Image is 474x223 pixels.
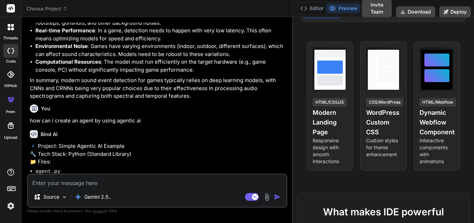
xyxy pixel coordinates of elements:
img: icon [274,193,281,200]
button: Preview [326,3,360,13]
p: Always double-check its answers. Your in Bind [27,208,287,214]
p: Custom styles for theme enhancement [366,137,401,158]
code: agent.py [35,169,60,175]
h2: What makes IDE powerful [308,205,458,219]
h6: Bind AI [41,131,58,138]
h4: Dynamic Webflow Component [420,108,454,137]
img: settings [5,200,17,212]
li: : The model must run efficiently on the target hardware (e.g., game console, PC) without signific... [35,58,286,74]
div: CSS/WordPress [366,98,403,106]
button: Download [396,6,435,17]
img: Gemini 2.5 flash [75,193,82,200]
p: 🔹 Project: Simple Agentic AI Example 🔧 Tech Stack: Python (Standard Library) 📁 Files: [30,142,286,166]
h6: You [41,105,50,112]
div: HTML/CSS/JS [313,98,347,106]
button: Deploy [439,6,471,17]
h4: Modern Landing Page [313,108,347,137]
span: privacy [93,209,105,213]
label: threads [3,35,18,41]
img: attachment [263,193,271,201]
p: Gemini 2.5.. [84,193,111,200]
label: prem [6,109,15,115]
p: Source [43,193,59,200]
span: Choose Project [26,5,68,12]
button: Editor [297,3,326,13]
div: HTML/Webflow [420,98,456,106]
strong: Real-time Performance [35,27,95,34]
p: Interactive components with animations [420,137,454,165]
label: GitHub [4,83,17,89]
label: code [6,58,16,64]
li: : Games have varying environments (indoor, outdoor, different surfaces), which can affect sound c... [35,42,286,58]
label: Upload [4,135,17,141]
img: Pick Models [61,194,67,200]
p: In summary, modern sound event detection for games typically relies on deep learning models, with... [30,77,286,100]
strong: Computational Resources [35,58,101,65]
h4: WordPress Custom CSS [366,108,401,137]
p: Responsive design with smooth interactions [313,137,347,165]
li: : In a game, detection needs to happen with very low latency. This often means optimizing models ... [35,27,286,42]
strong: Environmental Noise [35,43,88,49]
p: how can i create an agent by using agentic ai [30,117,286,125]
